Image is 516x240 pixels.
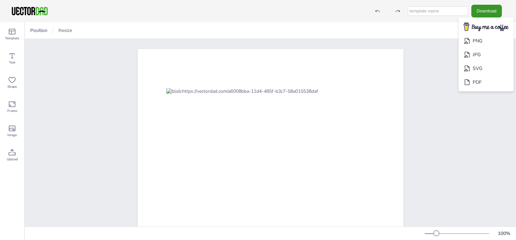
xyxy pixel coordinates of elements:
[459,34,514,48] li: PNG
[7,84,17,89] span: Shape
[408,6,468,16] input: template name
[459,17,514,92] ul: Download
[9,60,15,65] span: Text
[5,36,19,41] span: Template
[459,75,514,89] li: PDF
[496,230,512,237] div: 100 %
[7,157,18,162] span: Upload
[459,48,514,62] li: JPG
[7,108,17,114] span: Frame
[471,5,502,17] button: Download
[459,21,513,34] img: buymecoffee.png
[29,27,49,34] span: Position
[11,6,49,16] img: VectorDad-1.png
[56,25,75,36] button: Resize
[459,62,514,75] li: SVG
[7,132,17,138] span: Image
